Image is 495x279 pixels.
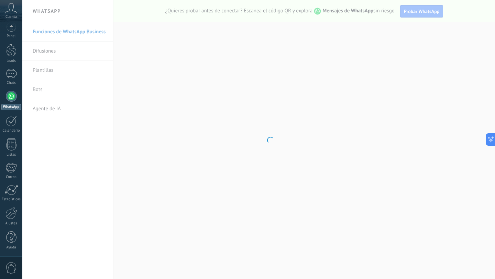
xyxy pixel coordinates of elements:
[1,245,21,250] div: Ayuda
[5,15,17,19] span: Cuenta
[1,59,21,63] div: Leads
[1,129,21,133] div: Calendario
[1,34,21,38] div: Panel
[1,175,21,179] div: Correo
[1,81,21,85] div: Chats
[1,197,21,202] div: Estadísticas
[1,153,21,157] div: Listas
[1,104,21,110] div: WhatsApp
[1,221,21,226] div: Ajustes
